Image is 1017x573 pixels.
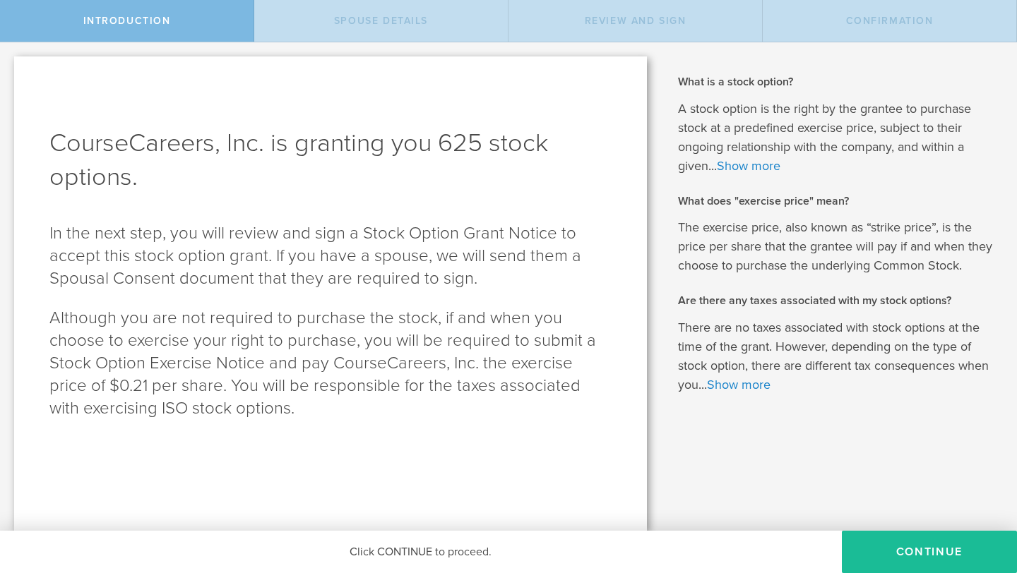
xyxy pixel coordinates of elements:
h2: What does "exercise price" mean? [678,193,996,209]
button: Continue [842,531,1017,573]
p: There are no taxes associated with stock options at the time of the grant. However, depending on ... [678,318,996,394]
a: Show more [717,158,780,174]
a: Show more [707,377,771,392]
p: In the next step, you will review and sign a Stock Option Grant Notice to accept this stock optio... [49,222,612,290]
span: Introduction [83,15,171,27]
p: A stock option is the right by the grantee to purchase stock at a predefined exercise price, subj... [678,99,996,176]
h1: CourseCareers, Inc. is granting you 625 stock options. [49,126,612,194]
p: The exercise price, also known as “strike price”, is the price per share that the grantee will pa... [678,218,996,275]
h2: Are there any taxes associated with my stock options? [678,293,996,308]
span: Spouse Details [334,15,428,27]
span: Confirmation [846,15,934,27]
p: Although you are not required to purchase the stock, if and when you choose to exercise your righ... [49,307,612,420]
h2: What is a stock option? [678,74,996,90]
span: Review and Sign [585,15,686,27]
